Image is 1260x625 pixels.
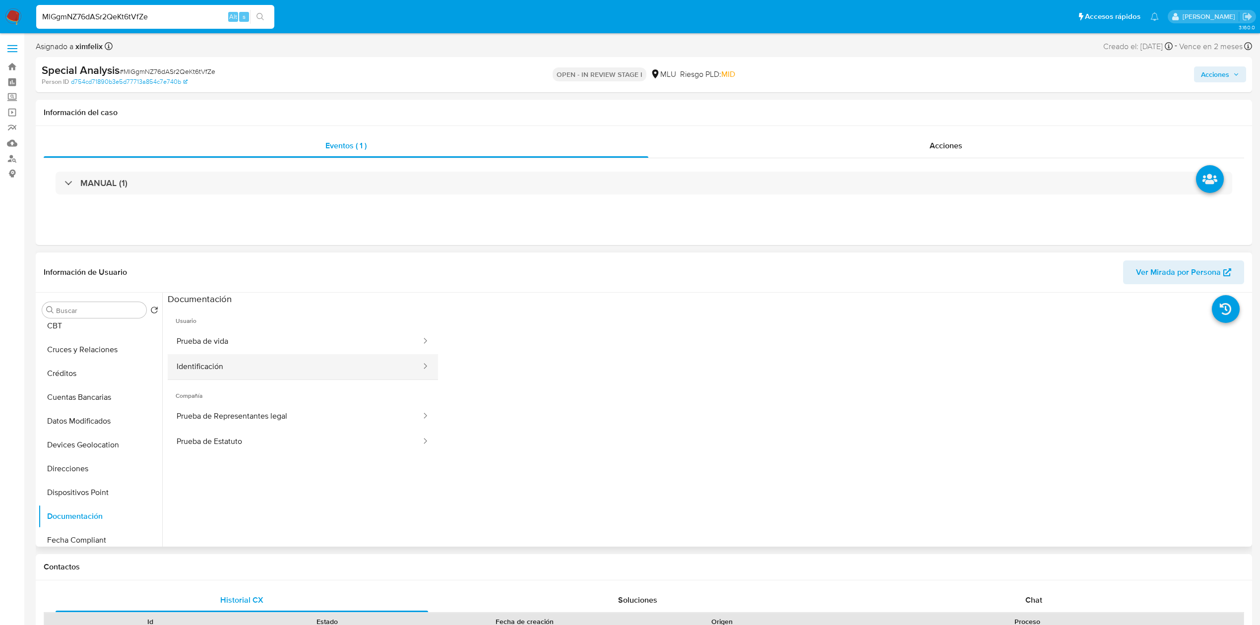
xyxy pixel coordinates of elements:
[38,409,162,433] button: Datos Modificados
[243,12,246,21] span: s
[38,481,162,504] button: Dispositivos Point
[38,362,162,385] button: Créditos
[1201,66,1229,82] span: Acciones
[618,594,657,606] span: Soluciones
[36,10,274,23] input: Buscar usuario o caso...
[1150,12,1159,21] a: Notificaciones
[71,77,188,86] a: d754cd71890b3e5d77713a854c7e740b
[38,314,162,338] button: CBT
[38,457,162,481] button: Direcciones
[1103,40,1173,53] div: Creado el: [DATE]
[1136,260,1221,284] span: Ver Mirada por Persona
[120,66,215,76] span: # MlGgmNZ76dASr2QeKt6tVfZe
[80,178,127,188] h3: MANUAL (1)
[36,41,103,52] span: Asignado a
[1123,260,1244,284] button: Ver Mirada por Persona
[721,68,735,80] span: MID
[44,562,1244,572] h1: Contactos
[56,306,142,315] input: Buscar
[38,385,162,409] button: Cuentas Bancarias
[44,108,1244,118] h1: Información del caso
[930,140,962,151] span: Acciones
[650,69,676,80] div: MLU
[1183,12,1239,21] p: ximena.felix@mercadolibre.com
[553,67,646,81] p: OPEN - IN REVIEW STAGE I
[73,41,103,52] b: ximfelix
[56,172,1232,194] div: MANUAL (1)
[44,267,127,277] h1: Información de Usuario
[220,594,263,606] span: Historial CX
[46,306,54,314] button: Buscar
[1242,11,1253,22] a: Salir
[325,140,367,151] span: Eventos ( 1 )
[1085,11,1140,22] span: Accesos rápidos
[38,338,162,362] button: Cruces y Relaciones
[250,10,270,24] button: search-icon
[38,528,162,552] button: Fecha Compliant
[1194,66,1246,82] button: Acciones
[42,77,69,86] b: Person ID
[38,504,162,528] button: Documentación
[42,62,120,78] b: Special Analysis
[1025,594,1042,606] span: Chat
[680,69,735,80] span: Riesgo PLD:
[150,306,158,317] button: Volver al orden por defecto
[1179,41,1243,52] span: Vence en 2 meses
[38,433,162,457] button: Devices Geolocation
[1175,40,1177,53] span: -
[229,12,237,21] span: Alt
